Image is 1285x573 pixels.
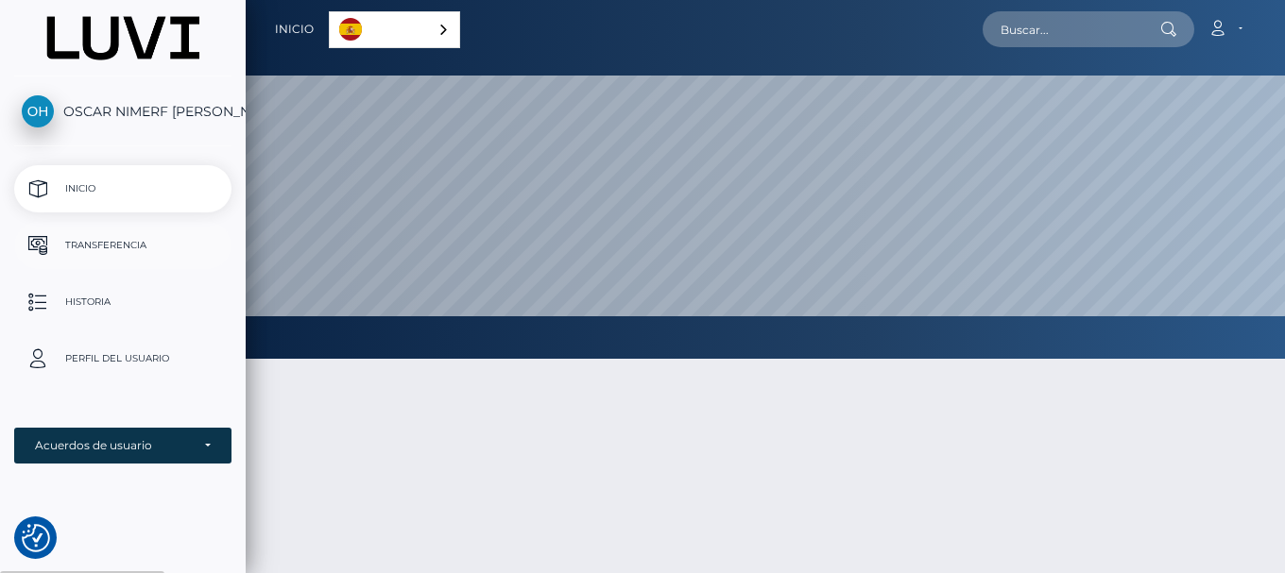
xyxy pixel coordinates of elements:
div: Acuerdos de usuario [35,438,190,453]
p: Perfil del usuario [22,345,224,373]
p: Historia [22,288,224,316]
a: Inicio [275,9,314,49]
aside: Language selected: Español [329,11,460,48]
input: Buscar... [983,11,1160,47]
p: Inicio [22,175,224,203]
a: Perfil del usuario [14,335,231,382]
img: Revisit consent button [22,524,50,552]
button: Consent Preferences [22,524,50,552]
span: OSCAR NIMERF [PERSON_NAME] [14,103,231,120]
p: Transferencia [22,231,224,260]
img: MassPay [39,15,207,61]
a: Historia [14,278,231,326]
div: Language [329,11,460,48]
button: Acuerdos de usuario [14,428,231,463]
a: Transferencia [14,222,231,269]
a: Inicio [14,165,231,212]
a: Español [330,12,459,47]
